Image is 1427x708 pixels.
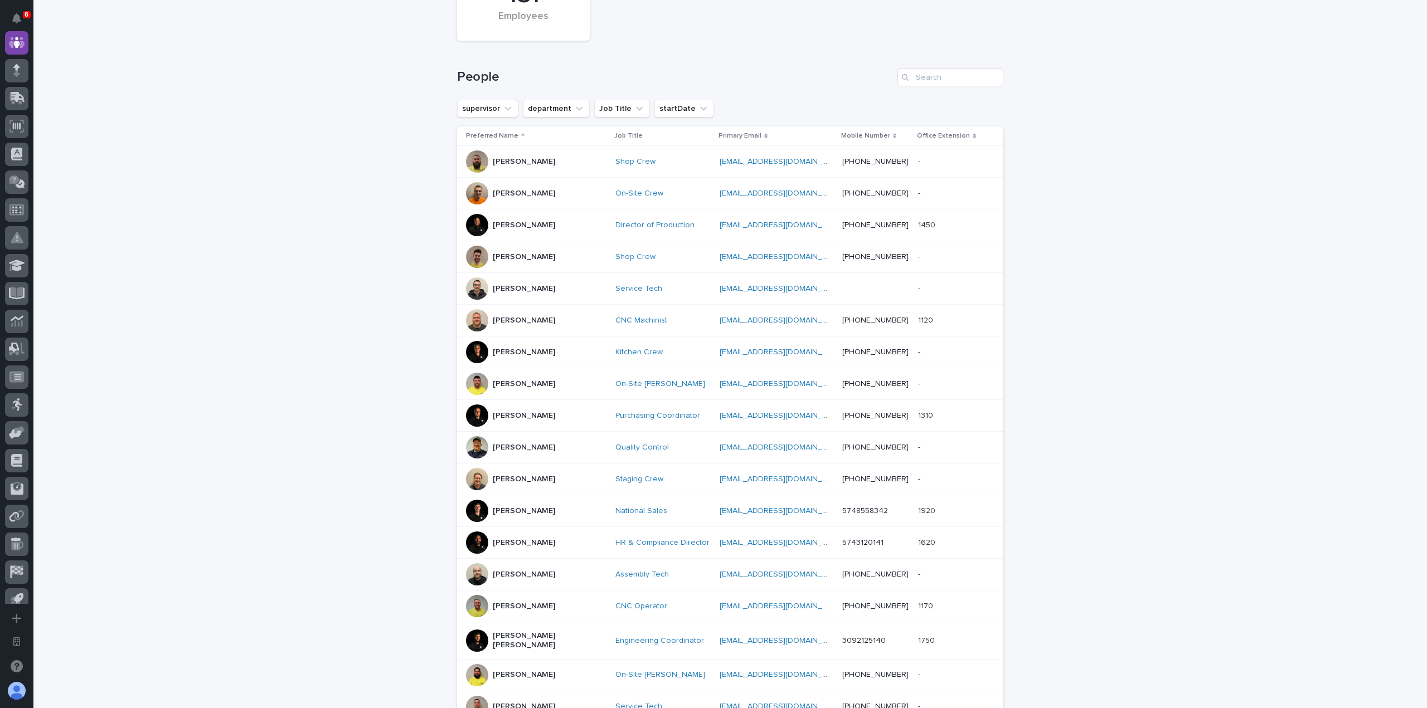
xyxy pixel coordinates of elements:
[457,590,1003,622] tr: [PERSON_NAME]CNC Operator [EMAIL_ADDRESS][DOMAIN_NAME] [PHONE_NUMBER]11701170
[615,157,656,167] a: Shop Crew
[457,400,1003,432] tr: [PERSON_NAME]Purchasing Coordinator [EMAIL_ADDRESS][DOMAIN_NAME] [PHONE_NUMBER]13101310
[25,11,28,18] p: 6
[720,380,846,388] a: [EMAIL_ADDRESS][DOMAIN_NAME]
[5,630,28,653] button: Open workspace settings
[615,221,695,230] a: Director of Production
[111,207,135,215] span: Pylon
[720,475,846,483] a: [EMAIL_ADDRESS][DOMAIN_NAME]
[523,100,590,118] button: department
[493,602,555,611] p: [PERSON_NAME]
[615,570,669,579] a: Assembly Tech
[11,11,33,33] img: Stacker
[5,679,28,702] button: users-avatar
[457,69,893,85] h1: People
[457,559,1003,590] tr: [PERSON_NAME]Assembly Tech [EMAIL_ADDRESS][DOMAIN_NAME] [PHONE_NUMBER]--
[720,570,846,578] a: [EMAIL_ADDRESS][DOMAIN_NAME]
[7,175,65,195] a: 📖Help Docs
[842,380,909,388] a: [PHONE_NUMBER]
[720,348,846,356] a: [EMAIL_ADDRESS][DOMAIN_NAME]
[457,273,1003,305] tr: [PERSON_NAME]Service Tech [EMAIL_ADDRESS][DOMAIN_NAME] --
[615,379,705,389] a: On-Site [PERSON_NAME]
[615,443,669,452] a: Quality Control
[457,100,518,118] button: supervisor
[493,475,555,484] p: [PERSON_NAME]
[842,602,909,610] a: [PHONE_NUMBER]
[5,7,28,30] button: Notifications
[38,124,183,135] div: Start new chat
[918,441,923,452] p: -
[493,538,555,548] p: [PERSON_NAME]
[493,379,555,389] p: [PERSON_NAME]
[615,670,705,680] a: On-Site [PERSON_NAME]
[38,135,141,144] div: We're available if you need us!
[493,411,555,421] p: [PERSON_NAME]
[457,305,1003,336] tr: [PERSON_NAME]CNC Machinist [EMAIL_ADDRESS][DOMAIN_NAME] [PHONE_NUMBER]11201120
[11,124,31,144] img: 1736555164131-43832dd5-751b-4058-ba23-39d91318e5a0
[841,130,890,142] p: Mobile Number
[476,11,571,34] div: Employees
[654,100,714,118] button: startDate
[842,507,888,515] a: 5748558342
[493,670,555,680] p: [PERSON_NAME]
[615,506,667,516] a: National Sales
[493,506,555,516] p: [PERSON_NAME]
[457,368,1003,400] tr: [PERSON_NAME]On-Site [PERSON_NAME] [EMAIL_ADDRESS][DOMAIN_NAME] [PHONE_NUMBER]--
[65,175,147,195] a: 🔗Onboarding Call
[918,472,923,484] p: -
[918,282,923,294] p: -
[720,507,846,515] a: [EMAIL_ADDRESS][DOMAIN_NAME]
[918,377,923,389] p: -
[493,189,555,198] p: [PERSON_NAME]
[615,189,663,198] a: On-Site Crew
[842,221,909,229] a: [PHONE_NUMBER]
[918,314,935,325] p: 1120
[615,284,662,294] a: Service Tech
[457,241,1003,273] tr: [PERSON_NAME]Shop Crew [EMAIL_ADDRESS][DOMAIN_NAME] [PHONE_NUMBER]--
[842,412,909,419] a: [PHONE_NUMBER]
[842,637,886,644] a: 3092125140
[842,475,909,483] a: [PHONE_NUMBER]
[720,539,846,546] a: [EMAIL_ADDRESS][DOMAIN_NAME]
[457,463,1003,495] tr: [PERSON_NAME]Staging Crew [EMAIL_ADDRESS][DOMAIN_NAME] [PHONE_NUMBER]--
[457,659,1003,691] tr: [PERSON_NAME]On-Site [PERSON_NAME] [EMAIL_ADDRESS][DOMAIN_NAME] [PHONE_NUMBER]--
[493,252,555,262] p: [PERSON_NAME]
[842,443,909,451] a: [PHONE_NUMBER]
[190,128,203,141] button: Start new chat
[457,178,1003,209] tr: [PERSON_NAME]On-Site Crew [EMAIL_ADDRESS][DOMAIN_NAME] [PHONE_NUMBER]--
[11,45,203,62] p: Welcome 👋
[842,189,909,197] a: [PHONE_NUMBER]
[615,475,663,484] a: Staging Crew
[614,130,643,142] p: Job Title
[720,221,846,229] a: [EMAIL_ADDRESS][DOMAIN_NAME]
[457,495,1003,527] tr: [PERSON_NAME]National Sales [EMAIL_ADDRESS][DOMAIN_NAME] 574855834219201920
[70,180,79,189] div: 🔗
[897,69,1003,86] input: Search
[79,206,135,215] a: Powered byPylon
[842,253,909,261] a: [PHONE_NUMBER]
[918,187,923,198] p: -
[457,146,1003,178] tr: [PERSON_NAME]Shop Crew [EMAIL_ADDRESS][DOMAIN_NAME] [PHONE_NUMBER]--
[81,179,142,191] span: Onboarding Call
[720,637,846,644] a: [EMAIL_ADDRESS][DOMAIN_NAME]
[615,316,667,325] a: CNC Machinist
[720,671,846,678] a: [EMAIL_ADDRESS][DOMAIN_NAME]
[720,285,846,292] a: [EMAIL_ADDRESS][DOMAIN_NAME]
[842,539,884,546] a: 5743120141
[720,602,846,610] a: [EMAIL_ADDRESS][DOMAIN_NAME]
[493,631,604,650] p: [PERSON_NAME] [PERSON_NAME]
[720,443,846,451] a: [EMAIL_ADDRESS][DOMAIN_NAME]
[457,432,1003,463] tr: [PERSON_NAME]Quality Control [EMAIL_ADDRESS][DOMAIN_NAME] [PHONE_NUMBER]--
[615,411,700,421] a: Purchasing Coordinator
[918,634,937,646] p: 1750
[842,570,909,578] a: [PHONE_NUMBER]
[918,504,938,516] p: 1920
[918,599,935,611] p: 1170
[918,668,923,680] p: -
[720,412,846,419] a: [EMAIL_ADDRESS][DOMAIN_NAME]
[457,527,1003,559] tr: [PERSON_NAME]HR & Compliance Director [EMAIL_ADDRESS][DOMAIN_NAME] 574312014116201620
[615,538,710,548] a: HR & Compliance Director
[466,130,518,142] p: Preferred Name
[719,130,761,142] p: Primary Email
[493,570,555,579] p: [PERSON_NAME]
